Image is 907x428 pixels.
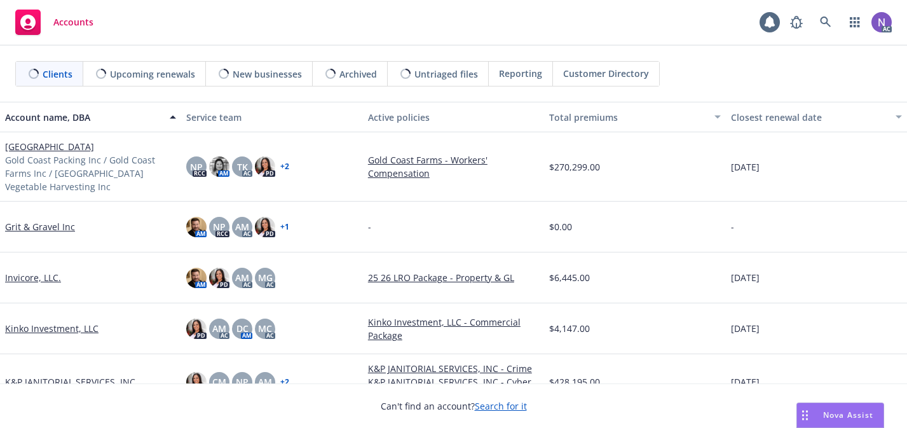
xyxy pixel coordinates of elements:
span: $6,445.00 [549,271,590,284]
span: [DATE] [731,375,760,389]
a: + 1 [280,223,289,231]
span: NP [236,375,249,389]
span: [DATE] [731,271,760,284]
span: Clients [43,67,72,81]
span: MG [258,271,273,284]
img: photo [186,268,207,288]
a: K&P JANITORIAL SERVICES, INC - Cyber [368,375,539,389]
button: Closest renewal date [726,102,907,132]
span: DC [236,322,249,335]
span: Can't find an account? [381,399,527,413]
span: $428,195.00 [549,375,600,389]
span: NP [190,160,203,174]
img: photo [186,217,207,237]
span: $0.00 [549,220,572,233]
a: Grit & Gravel Inc [5,220,75,233]
span: AM [212,322,226,335]
div: Active policies [368,111,539,124]
a: Invicore, LLC. [5,271,61,284]
span: NP [213,220,226,233]
div: Total premiums [549,111,706,124]
span: AM [258,375,272,389]
span: Upcoming renewals [110,67,195,81]
span: [DATE] [731,322,760,335]
span: New businesses [233,67,302,81]
a: Kinko Investment, LLC [5,322,99,335]
div: Service team [186,111,357,124]
button: Nova Assist [796,403,884,428]
a: Search [813,10,838,35]
span: Customer Directory [563,67,649,80]
div: Account name, DBA [5,111,162,124]
span: Gold Coast Packing Inc / Gold Coast Farms Inc / [GEOGRAPHIC_DATA] Vegetable Harvesting Inc [5,153,176,193]
img: photo [186,372,207,392]
img: photo [255,156,275,177]
span: CM [212,375,226,389]
span: AM [235,271,249,284]
img: photo [186,319,207,339]
button: Total premiums [544,102,725,132]
div: Drag to move [797,403,813,427]
a: Kinko Investment, LLC - Commercial Package [368,315,539,342]
img: photo [255,217,275,237]
a: K&P JANITORIAL SERVICES, INC [5,375,135,389]
a: Accounts [10,4,99,40]
img: photo [209,268,229,288]
span: Nova Assist [823,410,873,420]
img: photo [871,12,892,32]
span: Accounts [53,17,93,27]
a: Gold Coast Farms - Workers' Compensation [368,153,539,180]
a: + 2 [280,163,289,170]
span: - [731,220,734,233]
span: [DATE] [731,160,760,174]
span: MC [258,322,272,335]
span: Reporting [499,67,542,80]
span: AM [235,220,249,233]
a: 25 26 LRO Package - Property & GL [368,271,539,284]
a: Report a Bug [784,10,809,35]
div: Closest renewal date [731,111,888,124]
a: + 2 [280,378,289,386]
span: $270,299.00 [549,160,600,174]
button: Active policies [363,102,544,132]
span: TK [237,160,248,174]
span: Archived [339,67,377,81]
a: K&P JANITORIAL SERVICES, INC - Crime [368,362,539,375]
button: Service team [181,102,362,132]
span: Untriaged files [414,67,478,81]
a: Switch app [842,10,868,35]
span: $4,147.00 [549,322,590,335]
a: Search for it [475,400,527,412]
img: photo [209,156,229,177]
a: [GEOGRAPHIC_DATA] [5,140,94,153]
span: - [368,220,371,233]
